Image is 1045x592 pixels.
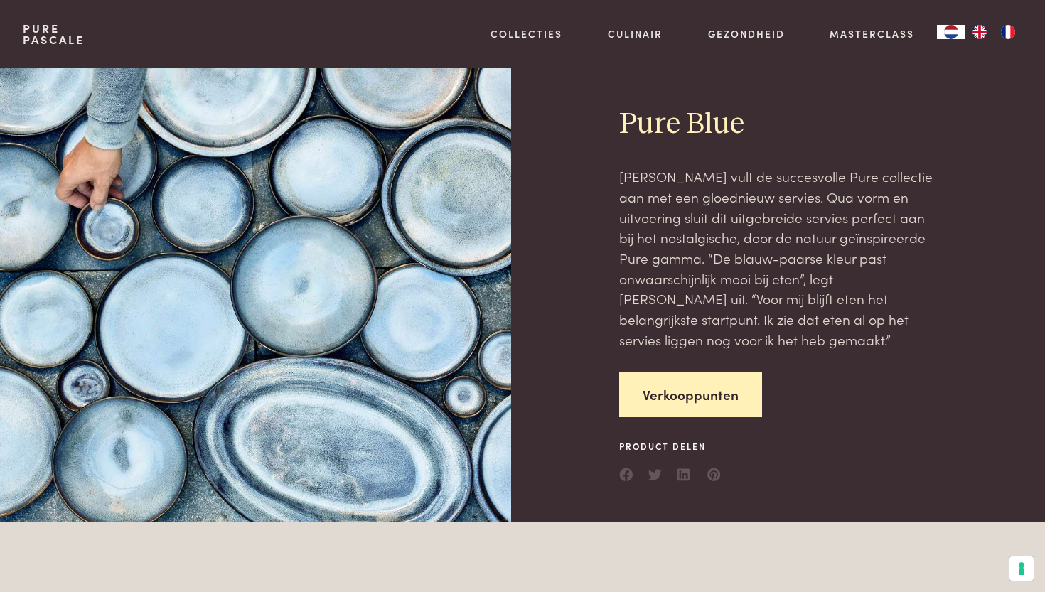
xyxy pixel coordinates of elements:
h2: Pure Blue [619,106,938,144]
a: FR [994,25,1022,39]
ul: Language list [965,25,1022,39]
a: Collecties [491,26,562,41]
div: Language [937,25,965,39]
a: Verkooppunten [619,372,762,417]
a: NL [937,25,965,39]
aside: Language selected: Nederlands [937,25,1022,39]
button: Uw voorkeuren voor toestemming voor trackingtechnologieën [1009,556,1034,581]
p: [PERSON_NAME] vult de succesvolle Pure collectie aan met een gloednieuw servies. Qua vorm en uitv... [619,166,938,350]
a: Culinair [608,26,663,41]
a: EN [965,25,994,39]
a: Masterclass [830,26,914,41]
span: Product delen [619,440,722,453]
a: Gezondheid [708,26,785,41]
a: PurePascale [23,23,85,45]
